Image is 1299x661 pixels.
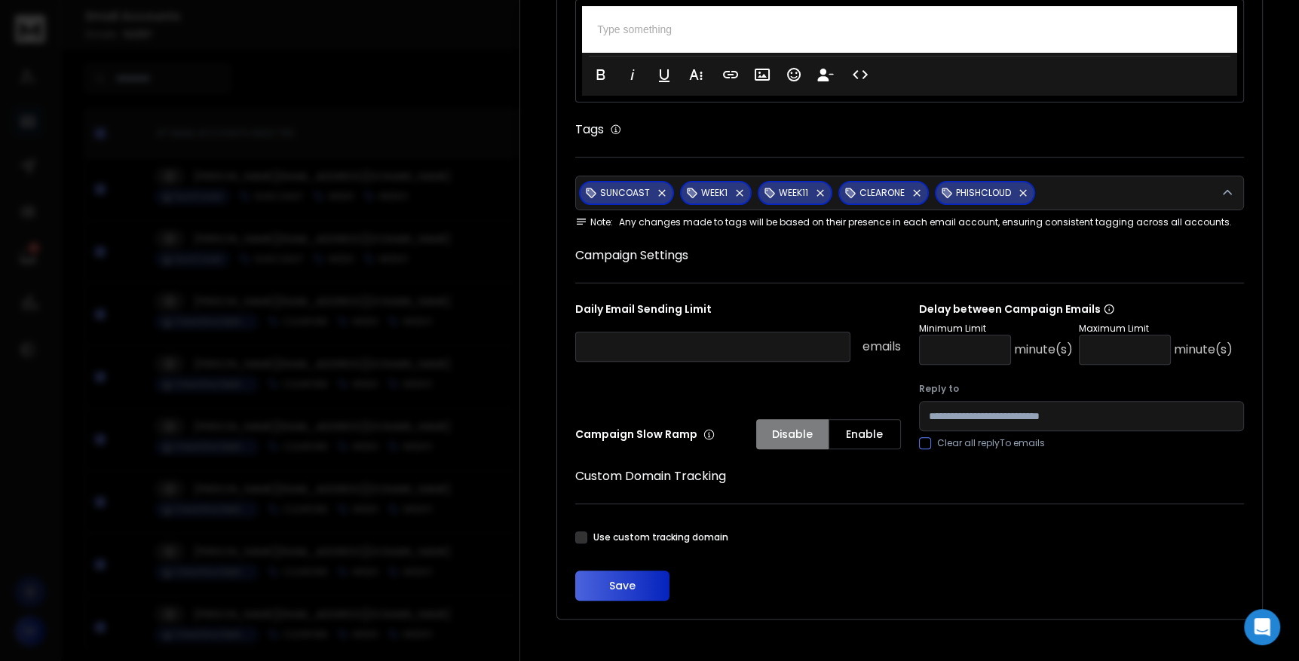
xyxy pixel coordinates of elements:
[919,323,1073,335] p: Minimum Limit
[937,437,1045,449] label: Clear all replyTo emails
[748,60,777,90] button: Insert Image (Ctrl+P)
[862,338,901,356] p: emails
[716,60,745,90] button: Insert Link (Ctrl+K)
[1079,323,1233,335] p: Maximum Limit
[829,419,901,449] button: Enable
[575,571,669,601] button: Save
[575,216,1244,228] div: Any changes made to tags will be based on their presence in each email account, ensuring consiste...
[650,60,679,90] button: Underline (Ctrl+U)
[859,187,905,199] p: CLEARONE
[587,60,615,90] button: Bold (Ctrl+B)
[618,60,647,90] button: Italic (Ctrl+I)
[575,246,1244,265] h1: Campaign Settings
[919,301,1233,317] p: Delay between Campaign Emails
[575,121,604,139] h1: Tags
[575,427,715,442] p: Campaign Slow Ramp
[1244,609,1280,645] div: Open Intercom Messenger
[575,216,613,228] span: Note:
[1014,341,1073,359] p: minute(s)
[779,187,808,199] p: WEEK11
[956,187,1011,199] p: PHISHCLOUD
[682,60,710,90] button: More Text
[846,60,875,90] button: Code View
[575,301,900,323] p: Daily Email Sending Limit
[811,60,840,90] button: Insert Unsubscribe Link
[593,531,728,543] label: Use custom tracking domain
[701,187,728,199] p: WEEK1
[600,187,650,199] p: SUNCOAST
[756,419,829,449] button: Disable
[1174,341,1233,359] p: minute(s)
[919,383,1244,395] label: Reply to
[575,467,1244,485] h1: Custom Domain Tracking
